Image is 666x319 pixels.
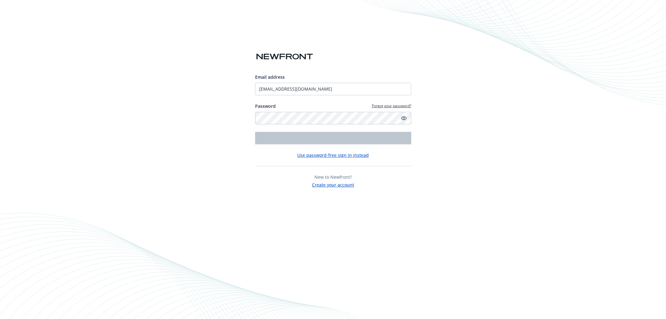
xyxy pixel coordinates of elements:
input: Enter your password [255,112,411,124]
input: Enter your email [255,83,411,95]
span: Login [327,135,339,141]
label: Password [255,103,276,109]
a: Show password [400,114,407,122]
button: Use password-free sign in instead [297,152,369,158]
img: Newfront logo [255,51,314,62]
span: Email address [255,74,285,80]
a: Forgot your password? [372,103,411,108]
button: Create your account [312,180,354,188]
button: Login [255,132,411,144]
span: New to Newfront? [314,174,352,180]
